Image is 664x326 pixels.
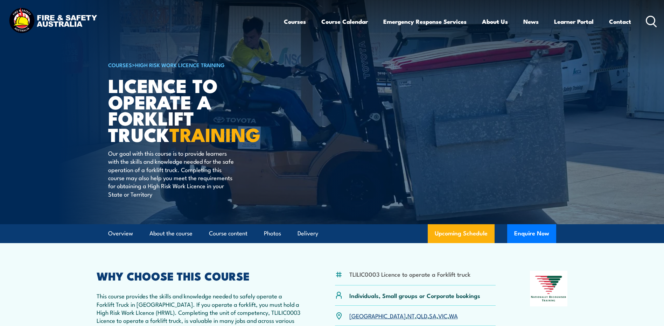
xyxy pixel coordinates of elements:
[321,12,368,31] a: Course Calendar
[482,12,508,31] a: About Us
[108,224,133,243] a: Overview
[417,311,427,320] a: QLD
[135,61,225,69] a: High Risk Work Licence Training
[298,224,318,243] a: Delivery
[507,224,556,243] button: Enquire Now
[383,12,467,31] a: Emergency Response Services
[554,12,594,31] a: Learner Portal
[209,224,247,243] a: Course content
[97,271,301,281] h2: WHY CHOOSE THIS COURSE
[428,224,495,243] a: Upcoming Schedule
[609,12,631,31] a: Contact
[169,119,260,148] strong: TRAINING
[523,12,539,31] a: News
[349,311,406,320] a: [GEOGRAPHIC_DATA]
[108,77,281,142] h1: Licence to operate a forklift truck
[349,291,480,299] p: Individuals, Small groups or Corporate bookings
[530,271,568,306] img: Nationally Recognised Training logo.
[264,224,281,243] a: Photos
[349,270,470,278] li: TLILIC0003 Licence to operate a Forklift truck
[108,149,236,198] p: Our goal with this course is to provide learners with the skills and knowledge needed for the saf...
[449,311,458,320] a: WA
[407,311,415,320] a: NT
[284,12,306,31] a: Courses
[429,311,436,320] a: SA
[349,312,458,320] p: , , , , ,
[108,61,132,69] a: COURSES
[149,224,193,243] a: About the course
[108,61,281,69] h6: >
[438,311,447,320] a: VIC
